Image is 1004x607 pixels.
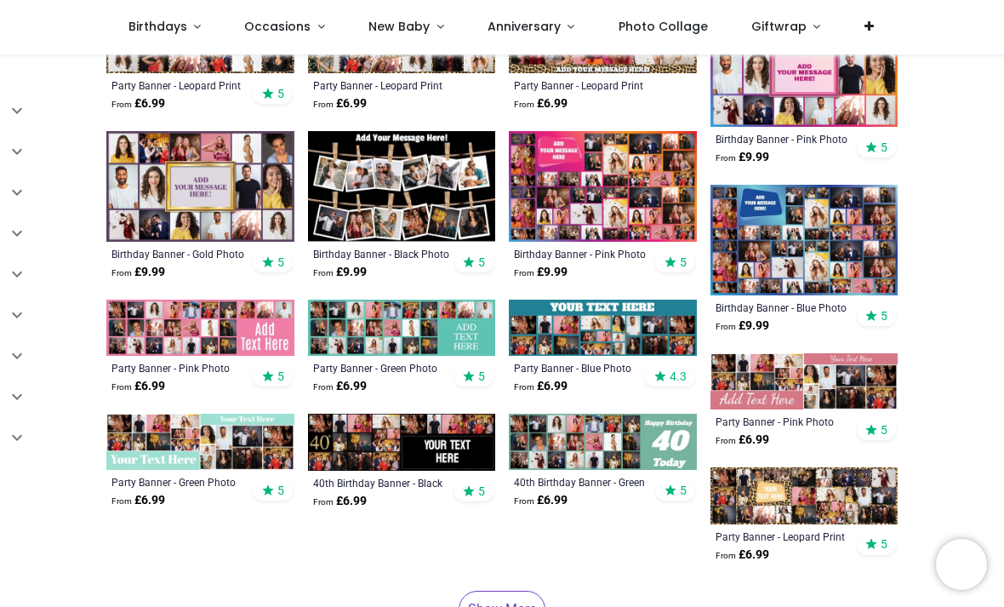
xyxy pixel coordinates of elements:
[710,467,898,524] img: Personalised Party Banner - Leopard Print Photo Collage - Custom Text & 30 Photo Upload
[128,18,187,35] span: Birthdays
[716,551,736,560] span: From
[716,149,769,166] strong: £ 9.99
[680,483,687,498] span: 5
[514,247,656,261] a: Birthday Banner - Pink Photo Collage
[509,414,697,470] img: Personalised 40th Birthday Banner - Green Photo Collage - Custom Text & 21 Photo Upload
[106,414,294,470] img: Personalised Party Banner - Green Photo Collage - Custom Text & 19 Photo Upload
[368,18,430,35] span: New Baby
[716,322,736,331] span: From
[514,361,656,375] a: Party Banner - Blue Photo Collage
[514,264,568,281] strong: £ 9.99
[881,536,887,552] span: 5
[313,382,334,392] span: From
[478,255,485,270] span: 5
[111,475,254,489] a: Party Banner - Green Photo Collage
[478,369,485,384] span: 5
[716,415,858,428] a: Party Banner - Pink Photo Collage
[514,475,656,489] a: 40th Birthday Banner - Green Photo Collage
[881,308,887,324] span: 5
[881,140,887,155] span: 5
[111,496,132,506] span: From
[277,255,284,270] span: 5
[244,18,311,35] span: Occasions
[313,493,367,510] strong: £ 6.99
[111,247,254,261] a: Birthday Banner - Gold Photo Collage
[313,78,455,92] a: Party Banner - Leopard Print Photo Collage
[710,185,898,295] img: Personalised Birthday Backdrop Banner - Blue Photo Collage - Add Text & 48 Photo Upload
[514,382,534,392] span: From
[106,131,294,242] img: Personalised Birthday Backdrop Banner - Gold Photo Collage - 16 Photo Upload
[509,131,697,242] img: Personalised Birthday Backdrop Banner - Pink Photo Collage - Add Text & 48 Photo Upload
[716,547,769,564] strong: £ 6.99
[478,484,485,499] span: 5
[488,18,561,35] span: Anniversary
[313,95,367,112] strong: £ 6.99
[716,432,769,449] strong: £ 6.99
[716,153,736,163] span: From
[514,496,534,506] span: From
[716,436,736,445] span: From
[881,422,887,438] span: 5
[313,361,455,375] a: Party Banner - Green Photo Collage
[514,492,568,509] strong: £ 6.99
[514,268,534,278] span: From
[313,264,367,281] strong: £ 9.99
[106,300,294,356] img: Personalised Party Banner - Pink Photo Collage - Custom Text & 24 Photo Upload
[716,132,858,146] a: Birthday Banner - Pink Photo Collage
[313,476,455,490] a: 40th Birthday Banner - Black Photo Collage
[277,369,284,384] span: 5
[277,86,284,101] span: 5
[751,18,807,35] span: Giftwrap
[111,382,132,392] span: From
[111,361,254,375] a: Party Banner - Pink Photo Collage
[277,483,284,498] span: 5
[509,300,697,356] img: Personalised Party Banner - Blue Photo Collage - Custom Text & 19 Photo Upload
[670,369,687,384] span: 4.3
[716,318,769,335] strong: £ 9.99
[514,378,568,395] strong: £ 6.99
[710,353,898,409] img: Personalised Party Banner - Pink Photo Collage - Custom Text & 19 Photo Upload
[716,530,858,543] a: Party Banner - Leopard Print Photo Collage
[111,95,165,112] strong: £ 6.99
[111,100,132,109] span: From
[710,17,898,128] img: Personalised Birthday Backdrop Banner - Pink Photo Collage - 16 Photo Upload
[936,539,987,590] iframe: Brevo live chat
[111,268,132,278] span: From
[514,78,656,92] a: Party Banner - Leopard Print Photo Collage
[514,95,568,112] strong: £ 6.99
[619,18,708,35] span: Photo Collage
[514,100,534,109] span: From
[111,78,254,92] a: Party Banner - Leopard Print Photo Collage
[111,492,165,509] strong: £ 6.99
[313,497,334,507] span: From
[111,264,165,281] strong: £ 9.99
[680,255,687,270] span: 5
[716,301,858,314] a: Birthday Banner - Blue Photo Collage
[308,131,496,242] img: Personalised Birthday Backdrop Banner - Black Photo Collage - 12 Photo Upload
[313,268,334,278] span: From
[308,300,496,356] img: Personalised Party Banner - Green Photo Collage - Custom Text & 24 Photo Upload
[313,378,367,395] strong: £ 6.99
[313,100,334,109] span: From
[111,378,165,395] strong: £ 6.99
[313,247,455,261] a: Birthday Banner - Black Photo Collage
[308,414,496,470] img: Personalised 40th Birthday Banner - Black Photo Collage - Custom Text & 17 Photo Upload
